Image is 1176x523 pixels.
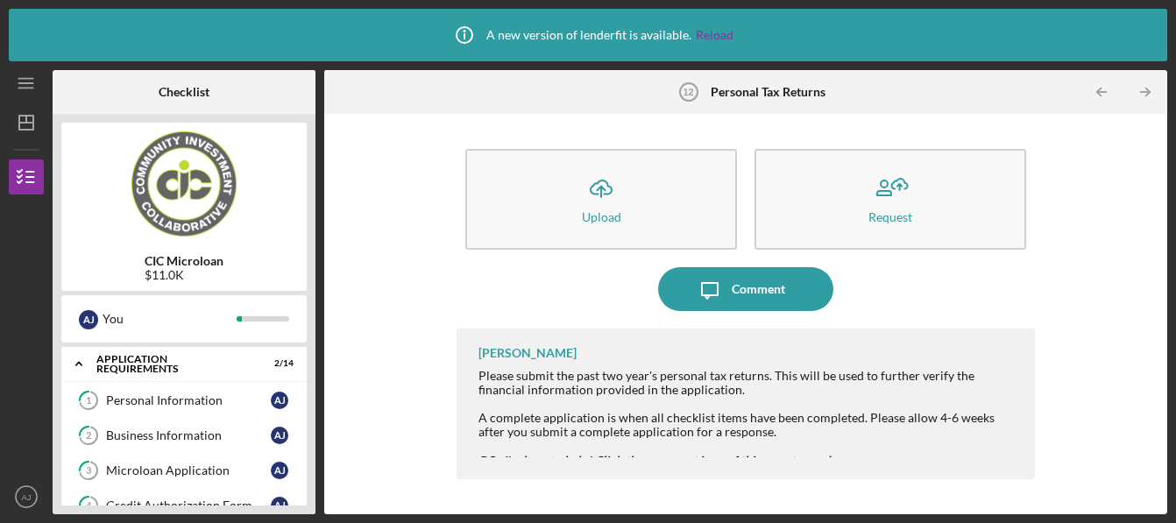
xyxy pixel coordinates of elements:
[696,28,733,42] a: Reload
[86,465,91,477] tspan: 3
[582,210,621,223] div: Upload
[9,479,44,514] button: AJ
[103,304,237,334] div: You
[478,346,577,360] div: [PERSON_NAME]
[271,427,288,444] div: A J
[732,267,785,311] div: Comment
[96,354,250,374] div: APPLICATION REQUIREMENTS
[478,369,1017,439] div: Please submit the past two year's personal tax returns. This will be used to further verify the f...
[70,383,298,418] a: 1Personal InformationAJ
[683,87,693,97] tspan: 12
[70,488,298,523] a: 4Credit Authorization FormAJ
[86,430,91,442] tspan: 2
[86,395,91,406] tspan: 1
[106,428,271,442] div: Business Information
[271,462,288,479] div: A J
[21,492,31,502] text: AJ
[443,13,733,57] div: A new version of lenderfit is available.
[106,393,271,407] div: Personal Information
[70,418,298,453] a: 2Business InformationAJ
[159,85,209,99] b: Checklist
[868,210,912,223] div: Request
[478,453,909,468] em: P.S.: I'm here to help! Click the comment icon of this page to send me a message.
[465,149,737,250] button: Upload
[145,268,223,282] div: $11.0K
[658,267,833,311] button: Comment
[106,463,271,477] div: Microloan Application
[79,310,98,329] div: A J
[754,149,1026,250] button: Request
[262,358,294,369] div: 2 / 14
[711,85,825,99] b: Personal Tax Returns
[271,497,288,514] div: A J
[86,500,92,512] tspan: 4
[106,498,271,512] div: Credit Authorization Form
[145,254,223,268] b: CIC Microloan
[70,453,298,488] a: 3Microloan ApplicationAJ
[271,392,288,409] div: A J
[61,131,307,237] img: Product logo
